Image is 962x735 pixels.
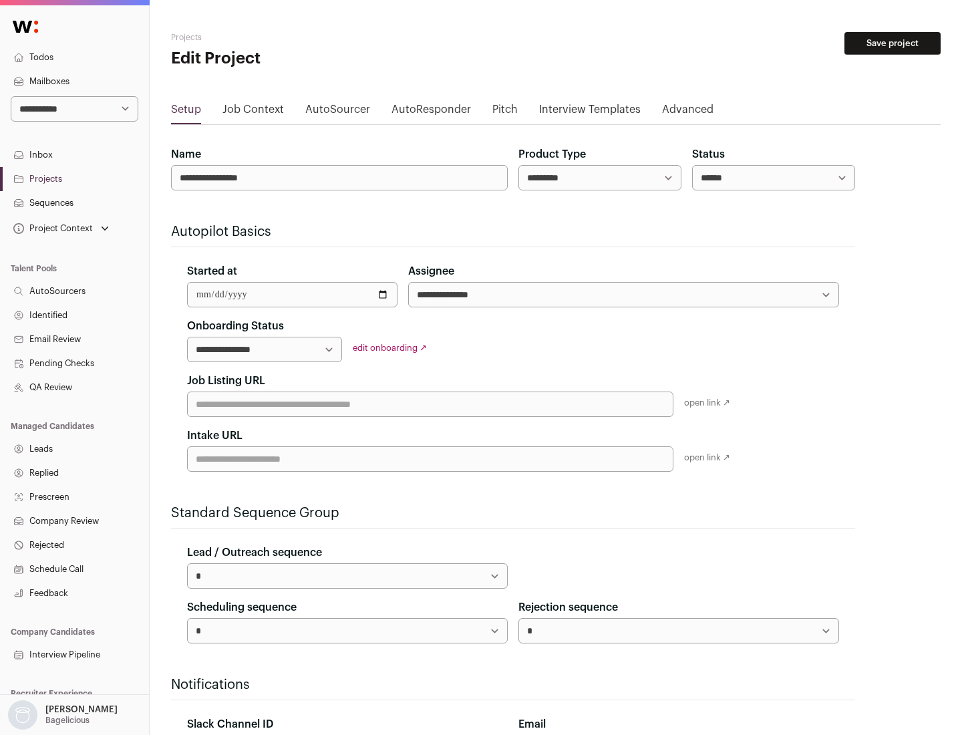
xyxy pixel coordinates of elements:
[187,716,273,732] label: Slack Channel ID
[8,700,37,730] img: nopic.png
[171,48,428,69] h1: Edit Project
[187,599,297,615] label: Scheduling sequence
[171,102,201,123] a: Setup
[171,676,855,694] h2: Notifications
[5,700,120,730] button: Open dropdown
[187,428,243,444] label: Intake URL
[518,146,586,162] label: Product Type
[518,716,839,732] div: Email
[5,13,45,40] img: Wellfound
[518,599,618,615] label: Rejection sequence
[187,263,237,279] label: Started at
[187,318,284,334] label: Onboarding Status
[492,102,518,123] a: Pitch
[187,545,322,561] label: Lead / Outreach sequence
[11,223,93,234] div: Project Context
[45,715,90,726] p: Bagelicious
[391,102,471,123] a: AutoResponder
[353,343,427,352] a: edit onboarding ↗
[305,102,370,123] a: AutoSourcer
[222,102,284,123] a: Job Context
[171,32,428,43] h2: Projects
[171,146,201,162] label: Name
[408,263,454,279] label: Assignee
[171,223,855,241] h2: Autopilot Basics
[844,32,941,55] button: Save project
[187,373,265,389] label: Job Listing URL
[45,704,118,715] p: [PERSON_NAME]
[662,102,713,123] a: Advanced
[539,102,641,123] a: Interview Templates
[171,504,855,523] h2: Standard Sequence Group
[692,146,725,162] label: Status
[11,219,112,238] button: Open dropdown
